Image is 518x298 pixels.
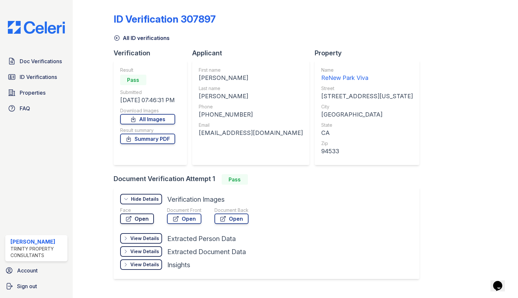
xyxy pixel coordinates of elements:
[114,174,425,185] div: Document Verification Attempt 1
[120,107,175,114] div: Download Images
[130,248,159,255] div: View Details
[167,207,201,214] div: Document Front
[5,102,67,115] a: FAQ
[5,86,67,99] a: Properties
[131,196,159,202] div: Hide Details
[199,128,303,138] div: [EMAIL_ADDRESS][DOMAIN_NAME]
[5,70,67,84] a: ID Verifications
[321,85,413,92] div: Street
[20,104,30,112] span: FAQ
[315,48,425,58] div: Property
[214,214,249,224] a: Open
[3,264,70,277] a: Account
[490,272,511,291] iframe: chat widget
[321,67,413,73] div: Name
[120,96,175,105] div: [DATE] 07:46:31 PM
[321,73,413,83] div: ReNew Park Viva
[10,246,65,259] div: Trinity Property Consultants
[120,214,154,224] a: Open
[120,134,175,144] a: Summary PDF
[321,110,413,119] div: [GEOGRAPHIC_DATA]
[20,73,57,81] span: ID Verifications
[114,48,192,58] div: Verification
[321,92,413,101] div: [STREET_ADDRESS][US_STATE]
[222,174,248,185] div: Pass
[214,207,249,214] div: Document Back
[3,280,70,293] a: Sign out
[120,75,146,85] div: Pass
[120,127,175,134] div: Result summary
[199,92,303,101] div: [PERSON_NAME]
[20,89,46,97] span: Properties
[199,67,303,73] div: First name
[120,207,154,214] div: Face
[321,67,413,83] a: Name ReNew Park Viva
[199,103,303,110] div: Phone
[321,128,413,138] div: CA
[321,122,413,128] div: State
[321,140,413,147] div: Zip
[20,57,62,65] span: Doc Verifications
[3,21,70,34] img: CE_Logo_Blue-a8612792a0a2168367f1c8372b55b34899dd931a85d93a1a3d3e32e68fde9ad4.png
[120,114,175,124] a: All Images
[10,238,65,246] div: [PERSON_NAME]
[120,67,175,73] div: Result
[321,147,413,156] div: 94533
[130,235,159,242] div: View Details
[199,73,303,83] div: [PERSON_NAME]
[17,267,38,274] span: Account
[199,122,303,128] div: Email
[5,55,67,68] a: Doc Verifications
[167,260,190,270] div: Insights
[199,110,303,119] div: [PHONE_NUMBER]
[167,214,201,224] a: Open
[130,261,159,268] div: View Details
[321,103,413,110] div: City
[199,85,303,92] div: Last name
[167,195,225,204] div: Verification Images
[114,34,170,42] a: All ID verifications
[114,13,216,25] div: ID Verification 307897
[192,48,315,58] div: Applicant
[17,282,37,290] span: Sign out
[167,234,236,243] div: Extracted Person Data
[120,89,175,96] div: Submitted
[167,247,246,256] div: Extracted Document Data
